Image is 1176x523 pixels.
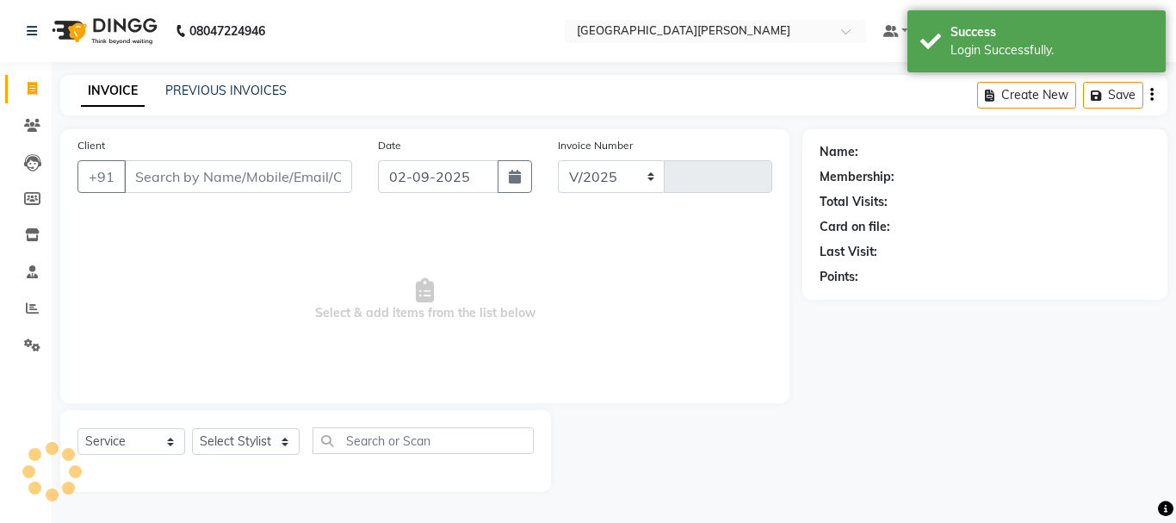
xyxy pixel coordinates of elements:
div: Last Visit: [820,243,877,261]
span: Select & add items from the list below [77,214,772,386]
a: PREVIOUS INVOICES [165,83,287,98]
input: Search by Name/Mobile/Email/Code [124,160,352,193]
div: Card on file: [820,218,890,236]
img: logo [44,7,162,55]
button: +91 [77,160,126,193]
div: Points: [820,268,858,286]
label: Invoice Number [558,138,633,153]
label: Client [77,138,105,153]
button: Create New [977,82,1076,109]
div: Total Visits: [820,193,888,211]
div: Login Successfully. [950,41,1153,59]
b: 08047224946 [189,7,265,55]
div: Success [950,23,1153,41]
label: Date [378,138,401,153]
div: Membership: [820,168,894,186]
button: Save [1083,82,1143,109]
input: Search or Scan [313,427,534,454]
div: Name: [820,143,858,161]
a: INVOICE [81,76,145,107]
